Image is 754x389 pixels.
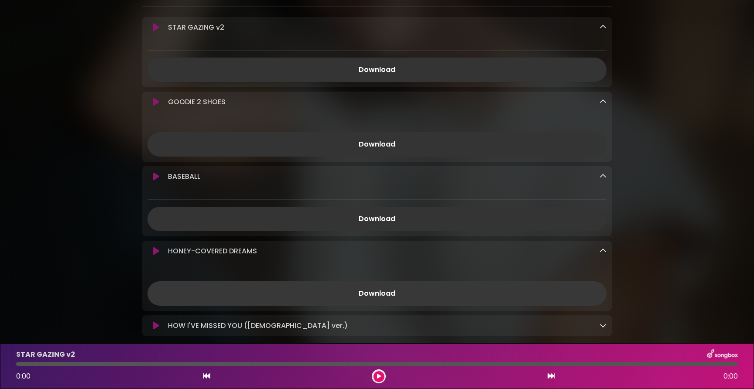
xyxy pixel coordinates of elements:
[147,132,607,157] a: Download
[168,171,200,182] p: BASEBALL
[707,349,738,360] img: songbox-logo-white.png
[16,349,75,360] p: STAR GAZING v2
[723,371,738,382] span: 0:00
[168,246,257,256] p: HONEY-COVERED DREAMS
[147,58,607,82] a: Download
[168,321,348,331] p: HOW I'VE MISSED YOU ([DEMOGRAPHIC_DATA] ver.)
[168,22,224,33] p: STAR GAZING v2
[147,207,607,231] a: Download
[147,281,607,306] a: Download
[168,97,226,107] p: GOODIE 2 SHOES
[16,371,31,381] span: 0:00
